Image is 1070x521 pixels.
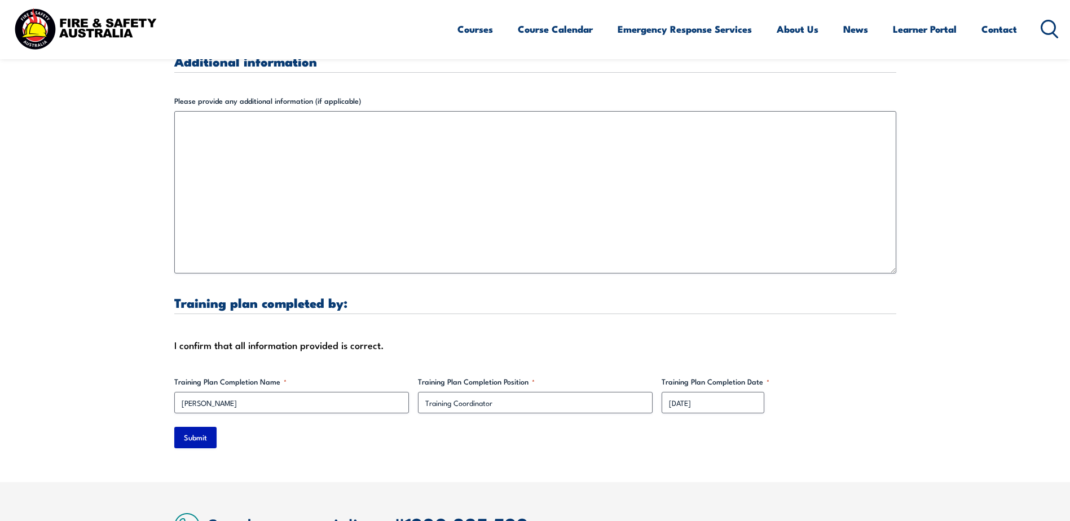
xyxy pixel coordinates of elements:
a: News [843,14,868,44]
a: Courses [457,14,493,44]
input: dd/mm/yyyy [662,392,764,413]
a: About Us [777,14,818,44]
h3: Training plan completed by: [174,296,896,309]
a: Course Calendar [518,14,593,44]
input: Submit [174,427,217,448]
label: Training Plan Completion Position [418,376,653,387]
label: Training Plan Completion Name [174,376,409,387]
a: Emergency Response Services [618,14,752,44]
label: Please provide any additional information (if applicable) [174,95,896,107]
h3: Additional information [174,55,896,68]
a: Contact [981,14,1017,44]
a: Learner Portal [893,14,957,44]
label: Training Plan Completion Date [662,376,896,387]
div: I confirm that all information provided is correct. [174,337,896,354]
